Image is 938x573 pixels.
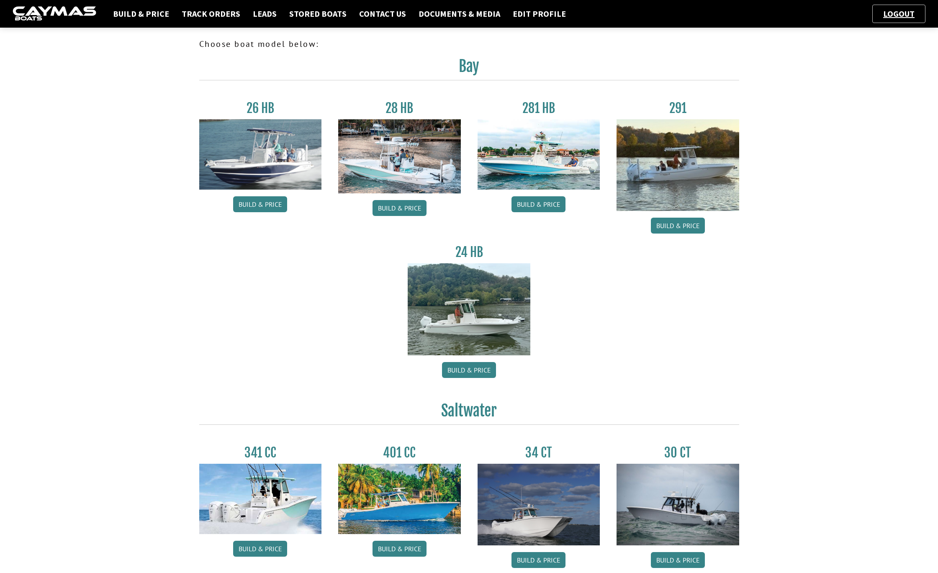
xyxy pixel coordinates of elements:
h3: 24 HB [408,244,530,260]
h3: 28 HB [338,100,461,116]
h2: Saltwater [199,401,739,425]
h2: Bay [199,57,739,80]
h3: 34 CT [478,445,600,460]
a: Build & Price [511,552,565,568]
a: Stored Boats [285,8,351,19]
a: Documents & Media [414,8,504,19]
img: 30_CT_photo_shoot_for_caymas_connect.jpg [617,464,739,545]
a: Build & Price [651,552,705,568]
h3: 341 CC [199,445,322,460]
img: 341CC-thumbjpg.jpg [199,464,322,534]
a: Build & Price [442,362,496,378]
h3: 291 [617,100,739,116]
img: Caymas_34_CT_pic_1.jpg [478,464,600,545]
a: Build & Price [373,541,427,557]
img: 26_new_photo_resized.jpg [199,119,322,190]
img: 28_hb_thumbnail_for_caymas_connect.jpg [338,119,461,193]
a: Track Orders [177,8,244,19]
p: Choose boat model below: [199,38,739,50]
img: caymas-dealer-connect-2ed40d3bc7270c1d8d7ffb4b79bf05adc795679939227970def78ec6f6c03838.gif [13,6,96,22]
a: Contact Us [355,8,410,19]
a: Build & Price [373,200,427,216]
a: Build & Price [511,196,565,212]
a: Build & Price [651,218,705,234]
img: 24_HB_thumbnail.jpg [408,263,530,355]
h3: 281 HB [478,100,600,116]
a: Build & Price [233,196,287,212]
a: Logout [879,8,919,19]
h3: 401 CC [338,445,461,460]
img: 401CC_thumb.pg.jpg [338,464,461,534]
a: Edit Profile [509,8,570,19]
h3: 26 HB [199,100,322,116]
a: Leads [249,8,281,19]
h3: 30 CT [617,445,739,460]
img: 28-hb-twin.jpg [478,119,600,190]
a: Build & Price [109,8,173,19]
a: Build & Price [233,541,287,557]
img: 291_Thumbnail.jpg [617,119,739,211]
